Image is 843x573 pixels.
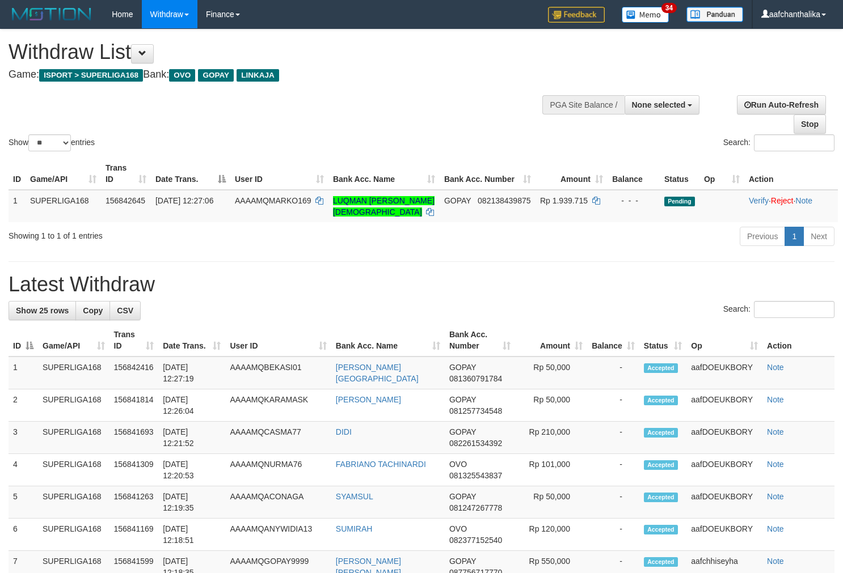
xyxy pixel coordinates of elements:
th: Trans ID: activate to sort column ascending [101,158,151,190]
a: Next [803,227,834,246]
span: GOPAY [444,196,471,205]
img: Feedback.jpg [548,7,605,23]
th: Bank Acc. Number: activate to sort column ascending [445,324,515,356]
td: SUPERLIGA168 [38,519,109,551]
span: GOPAY [449,492,476,501]
select: Showentries [28,134,71,151]
a: Note [767,460,784,469]
a: Stop [794,114,826,134]
td: AAAAMQACONAGA [225,486,331,519]
th: Balance: activate to sort column ascending [587,324,639,356]
span: Show 25 rows [16,306,69,315]
span: Accepted [644,493,678,502]
img: MOTION_logo.png [9,6,95,23]
td: SUPERLIGA168 [38,389,109,422]
th: Trans ID: activate to sort column ascending [109,324,159,356]
td: aafDOEUKBORY [686,519,762,551]
a: Note [767,395,784,404]
th: Amount: activate to sort column ascending [515,324,587,356]
input: Search: [754,134,834,151]
span: Pending [664,197,695,206]
td: Rp 50,000 [515,486,587,519]
th: Bank Acc. Name: activate to sort column ascending [331,324,445,356]
td: [DATE] 12:21:52 [158,422,225,454]
td: 156841814 [109,389,159,422]
a: Show 25 rows [9,301,76,320]
a: 1 [785,227,804,246]
span: Accepted [644,363,678,373]
td: aafDOEUKBORY [686,422,762,454]
td: SUPERLIGA168 [38,422,109,454]
td: 156841693 [109,422,159,454]
th: Action [762,324,834,356]
a: Run Auto-Refresh [737,95,826,114]
span: Copy [83,306,103,315]
td: 1 [9,190,26,222]
span: 156842645 [106,196,145,205]
span: GOPAY [449,557,476,566]
a: CSV [109,301,141,320]
td: [DATE] 12:27:19 [158,356,225,389]
a: LUQMAN [PERSON_NAME][DEMOGRAPHIC_DATA] [333,196,435,217]
th: Game/API: activate to sort column ascending [26,158,101,190]
td: - [587,454,639,486]
td: SUPERLIGA168 [26,190,101,222]
input: Search: [754,301,834,318]
td: AAAAMQNURMA76 [225,454,331,486]
th: Bank Acc. Number: activate to sort column ascending [440,158,536,190]
a: Previous [740,227,785,246]
span: Copy 082261534392 to clipboard [449,439,502,448]
td: - [587,356,639,389]
td: aafDOEUKBORY [686,454,762,486]
th: Status [660,158,699,190]
td: Rp 210,000 [515,422,587,454]
img: panduan.png [686,7,743,22]
a: FABRIANO TACHINARDI [336,460,426,469]
td: Rp 101,000 [515,454,587,486]
th: Amount: activate to sort column ascending [536,158,608,190]
a: [PERSON_NAME] [GEOGRAPHIC_DATA] [336,363,419,383]
td: AAAAMQANYWIDIA13 [225,519,331,551]
td: aafDOEUKBORY [686,356,762,389]
td: Rp 120,000 [515,519,587,551]
a: Note [767,363,784,372]
span: 34 [661,3,677,13]
td: SUPERLIGA168 [38,356,109,389]
label: Search: [723,134,834,151]
label: Search: [723,301,834,318]
td: 5 [9,486,38,519]
div: PGA Site Balance / [542,95,624,114]
th: Op: activate to sort column ascending [686,324,762,356]
td: 156842416 [109,356,159,389]
span: OVO [449,460,467,469]
td: - [587,389,639,422]
td: 156841263 [109,486,159,519]
a: Note [767,524,784,533]
td: 6 [9,519,38,551]
td: 2 [9,389,38,422]
a: DIDI [336,427,352,436]
td: Rp 50,000 [515,356,587,389]
div: - - - [612,195,655,206]
td: SUPERLIGA168 [38,486,109,519]
span: AAAAMQMARKO169 [235,196,311,205]
a: Verify [749,196,769,205]
th: Game/API: activate to sort column ascending [38,324,109,356]
span: Accepted [644,396,678,405]
a: [PERSON_NAME] [336,395,401,404]
td: aafDOEUKBORY [686,389,762,422]
span: CSV [117,306,133,315]
a: Note [767,557,784,566]
span: ISPORT > SUPERLIGA168 [39,69,143,82]
td: [DATE] 12:20:53 [158,454,225,486]
td: - [587,422,639,454]
span: OVO [169,69,195,82]
td: AAAAMQBEKASI01 [225,356,331,389]
a: Note [767,427,784,436]
span: [DATE] 12:27:06 [155,196,213,205]
td: 4 [9,454,38,486]
th: ID [9,158,26,190]
th: User ID: activate to sort column ascending [225,324,331,356]
span: Copy 081247267778 to clipboard [449,503,502,512]
a: SUMIRAH [336,524,373,533]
